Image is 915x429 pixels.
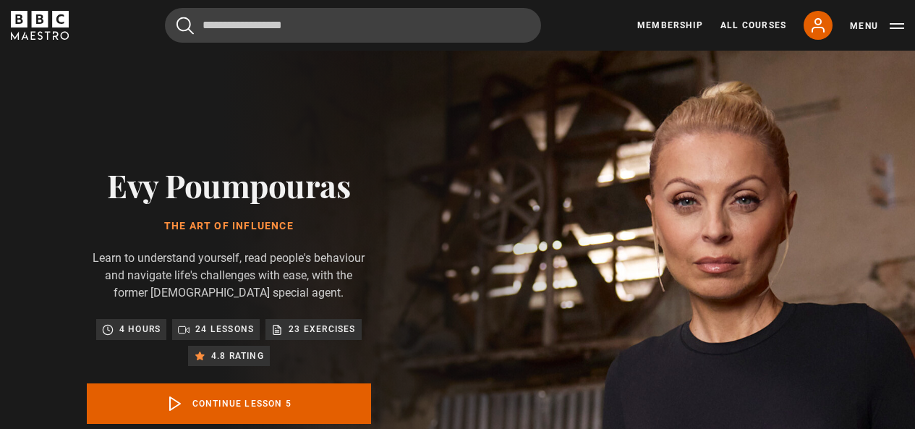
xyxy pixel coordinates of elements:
p: 23 exercises [289,322,355,336]
a: Membership [637,19,703,32]
a: Continue lesson 5 [87,383,371,424]
h1: The Art of Influence [87,221,371,232]
button: Submit the search query [176,17,194,35]
p: 24 lessons [195,322,254,336]
p: 4.8 rating [211,349,264,363]
a: All Courses [720,19,786,32]
p: 4 hours [119,322,161,336]
svg: BBC Maestro [11,11,69,40]
button: Toggle navigation [850,19,904,33]
h2: Evy Poumpouras [87,166,371,203]
input: Search [165,8,541,43]
p: Learn to understand yourself, read people's behaviour and navigate life's challenges with ease, w... [87,250,371,302]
